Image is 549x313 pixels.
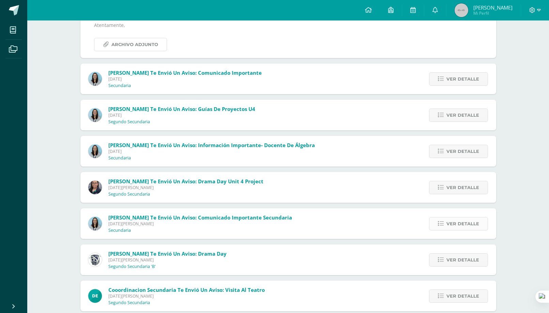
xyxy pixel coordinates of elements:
img: 6fb385528ffb729c9b944b13f11ee051.png [88,181,102,194]
span: Ver detalle [446,254,479,266]
img: 16c3d0cd5e8cae4aecb86a0a5c6f5782.png [88,253,102,267]
img: 45x45 [455,3,468,17]
img: aed16db0a88ebd6752f21681ad1200a1.png [88,144,102,158]
p: Segundo Secundaria [108,119,150,125]
span: [DATE][PERSON_NAME] [108,293,265,299]
span: Ver detalle [446,145,479,158]
span: [DATE] [108,112,255,118]
a: Archivo Adjunto [94,38,167,51]
img: aed16db0a88ebd6752f21681ad1200a1.png [88,72,102,86]
img: 9fa0c54c0c68d676f2f0303209928c54.png [88,289,102,303]
span: [PERSON_NAME] te envió un aviso: Drama Day Unit 4 Project [108,178,263,185]
img: aed16db0a88ebd6752f21681ad1200a1.png [88,108,102,122]
span: [PERSON_NAME] te envió un aviso: Drama Day [108,250,227,257]
span: Ver detalle [446,290,479,302]
p: Segundo Secundaria 'B' [108,264,156,269]
span: Ver detalle [446,181,479,194]
span: Ver detalle [446,217,479,230]
span: Cooordinacion Secundaria te envió un aviso: Visita al teatro [108,286,265,293]
span: Mi Perfil [473,10,513,16]
p: Secundaria [108,228,131,233]
span: [PERSON_NAME] te envió un aviso: Comunicado importante secundaria [108,214,292,221]
p: Secundaria [108,83,131,88]
span: [DATE][PERSON_NAME] [108,257,227,263]
span: Ver detalle [446,109,479,122]
span: Ver detalle [446,73,479,85]
span: [DATE] [108,76,262,82]
p: Segundo Secundaria [108,300,150,305]
span: [PERSON_NAME] [473,4,513,11]
span: [PERSON_NAME] te envió un aviso: Información importante- docente de Álgebra [108,142,315,148]
span: [PERSON_NAME] te envió un aviso: Comunicado importante [108,69,262,76]
img: aed16db0a88ebd6752f21681ad1200a1.png [88,217,102,230]
span: [DATE] [108,148,315,154]
span: [DATE][PERSON_NAME] [108,185,263,190]
span: [DATE][PERSON_NAME] [108,221,292,227]
span: Archivo Adjunto [111,38,158,51]
span: [PERSON_NAME] te envió un aviso: Guías de Proyectos U4 [108,105,255,112]
p: Secundaria [108,155,131,161]
p: Segundo Secundaria [108,191,150,197]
